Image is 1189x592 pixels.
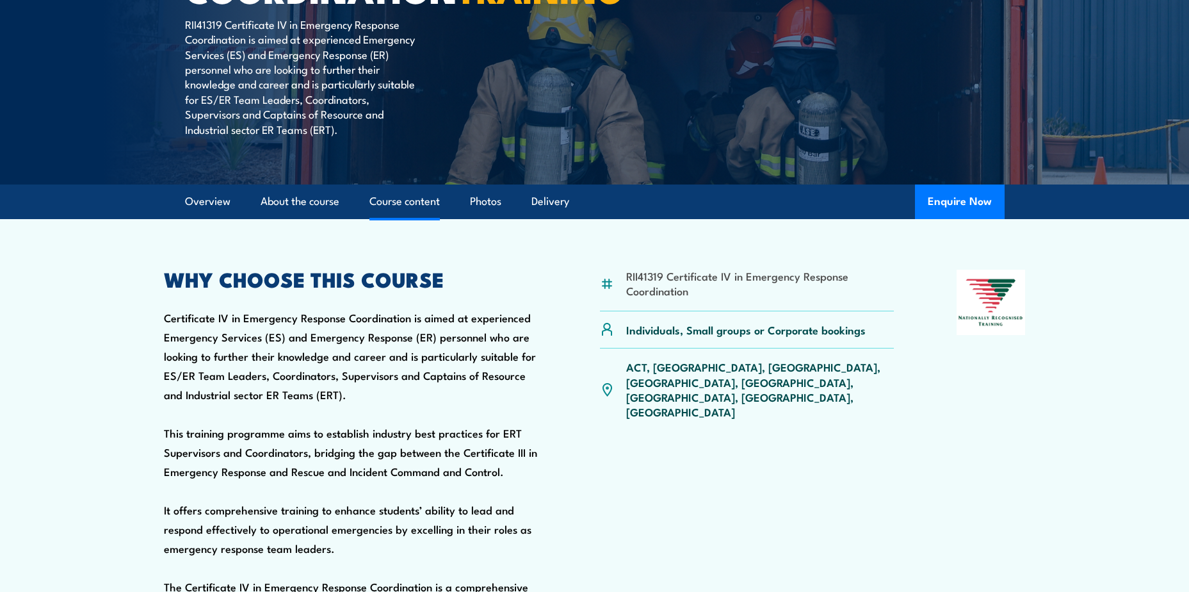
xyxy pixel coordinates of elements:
p: Individuals, Small groups or Corporate bookings [626,322,866,337]
a: Delivery [531,185,569,218]
a: About the course [261,185,339,218]
li: RII41319 Certificate IV in Emergency Response Coordination [626,268,894,299]
button: Enquire Now [915,185,1005,219]
a: Photos [470,185,501,218]
a: Overview [185,185,231,218]
a: Course content [369,185,440,218]
p: RII41319 Certificate IV in Emergency Response Coordination is aimed at experienced Emergency Serv... [185,17,419,136]
h2: WHY CHOOSE THIS COURSE [164,270,538,288]
p: ACT, [GEOGRAPHIC_DATA], [GEOGRAPHIC_DATA], [GEOGRAPHIC_DATA], [GEOGRAPHIC_DATA], [GEOGRAPHIC_DATA... [626,359,894,420]
img: Nationally Recognised Training logo. [957,270,1026,335]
